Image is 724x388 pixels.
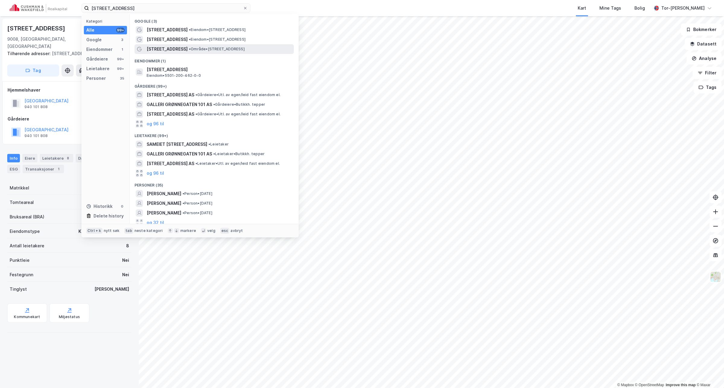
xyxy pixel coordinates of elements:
span: [STREET_ADDRESS] AS [147,111,194,118]
span: [STREET_ADDRESS] AS [147,91,194,99]
div: Historikk [86,203,113,210]
span: Gårdeiere • Utl. av egen/leid fast eiendom el. [195,112,281,117]
div: [PERSON_NAME] [94,286,129,293]
span: GALLERI GRØNNEGATEN 101 AS [147,150,212,158]
span: Gårdeiere • Butikkh. tepper [213,102,265,107]
div: Ctrl + k [86,228,103,234]
a: Improve this map [666,383,696,387]
span: [PERSON_NAME] [147,209,181,217]
div: neste kategori [135,228,163,233]
span: SAMEIET [STREET_ADDRESS] [147,141,207,148]
div: Mine Tags [599,5,621,12]
button: Filter [693,67,722,79]
div: Nei [122,257,129,264]
span: • [189,37,191,42]
button: Tag [7,64,59,77]
div: Kommunekart [14,314,40,319]
div: Kategori [86,19,127,23]
div: [STREET_ADDRESS] [7,23,66,33]
button: og 32 til [147,219,164,226]
input: Søk på adresse, matrikkel, gårdeiere, leietakere eller personer [89,4,243,13]
div: Kontrollprogram for chat [694,359,724,388]
span: Leietaker • Utl. av egen/leid fast eiendom el. [195,161,280,166]
div: Hjemmelshaver [8,86,131,94]
div: Kultur, Kontor, Offentlig [78,228,129,235]
span: [STREET_ADDRESS] [147,36,188,43]
div: Tomteareal [10,199,34,206]
span: • [189,47,191,51]
div: 99+ [116,28,125,33]
span: GALLERI GRØNNEGATEN 101 AS [147,101,212,108]
div: Google (3) [130,14,299,25]
span: Person • [DATE] [183,211,212,215]
div: Personer (35) [130,178,299,189]
div: Leietakere [40,154,73,162]
div: Kart [578,5,586,12]
div: Google [86,36,102,43]
div: 1 [120,47,125,52]
iframe: Chat Widget [694,359,724,388]
div: Festegrunn [10,271,33,278]
div: 99+ [116,66,125,71]
span: [STREET_ADDRESS] [147,26,188,33]
span: Leietaker [208,142,229,147]
div: Nei [122,271,129,278]
span: • [195,112,197,116]
div: Eiendomstype [10,228,40,235]
div: Miljøstatus [59,314,80,319]
span: [STREET_ADDRESS] [147,66,291,73]
span: • [195,92,197,97]
div: nytt søk [104,228,120,233]
div: 35 [120,76,125,81]
span: [STREET_ADDRESS] AS [147,160,194,167]
div: Punktleie [10,257,30,264]
span: [STREET_ADDRESS] [147,45,188,53]
span: • [183,191,184,196]
span: • [189,27,191,32]
a: Mapbox [617,383,634,387]
div: 8 [126,242,129,249]
div: Leietakere [86,65,110,72]
div: Alle [86,27,94,34]
div: 1 [56,166,62,172]
button: og 96 til [147,120,164,127]
button: Datasett [685,38,722,50]
div: Delete history [94,212,124,220]
div: Eiendommer [86,46,113,53]
div: Eiere [22,154,37,162]
span: Eiendom • [STREET_ADDRESS] [189,37,246,42]
div: 9008, [GEOGRAPHIC_DATA], [GEOGRAPHIC_DATA] [7,36,83,50]
span: Leietaker • Butikkh. tepper [213,152,265,156]
button: Tags [694,81,722,93]
div: 940 101 808 [24,133,48,138]
div: 99+ [116,57,125,61]
div: Gårdeiere [86,55,108,63]
img: cushman-wakefield-realkapital-logo.202ea83816669bd177139c58696a8fa1.svg [10,4,67,12]
div: Eiendommer (1) [130,54,299,65]
span: Eiendom • 5501-200-462-0-0 [147,73,201,78]
div: markere [180,228,196,233]
div: Antall leietakere [10,242,44,249]
div: Personer [86,75,106,82]
a: OpenStreetMap [635,383,664,387]
div: Tinglyst [10,286,27,293]
span: • [183,201,184,205]
div: 3 [120,37,125,42]
div: 0 [120,204,125,209]
div: 8 [65,155,71,161]
button: Analyse [687,52,722,64]
span: Område • [STREET_ADDRESS] [189,47,245,52]
div: velg [207,228,215,233]
div: Info [7,154,20,162]
span: • [183,211,184,215]
span: • [195,161,197,166]
div: Transaksjoner [23,165,64,173]
div: 940 101 808 [24,105,48,109]
span: Eiendom • [STREET_ADDRESS] [189,27,246,32]
img: Z [710,271,721,283]
span: Tilhørende adresser: [7,51,52,56]
div: tab [124,228,133,234]
span: • [213,102,215,107]
div: Gårdeiere [8,115,131,123]
span: • [213,152,215,156]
